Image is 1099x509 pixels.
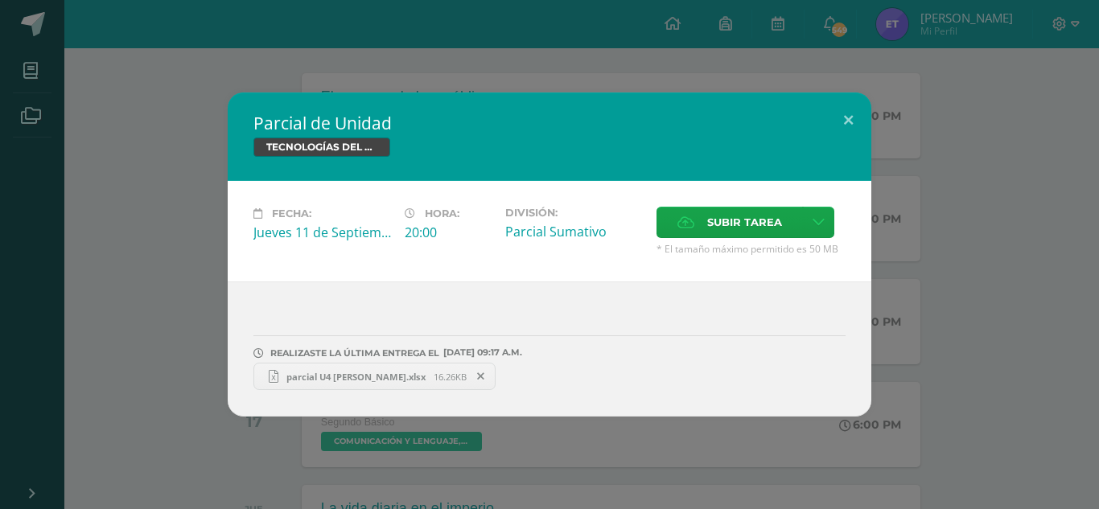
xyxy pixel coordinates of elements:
[278,371,434,383] span: parcial U4 [PERSON_NAME].xlsx
[253,112,846,134] h2: Parcial de Unidad
[253,363,496,390] a: parcial U4 [PERSON_NAME].xlsx 16.26KB
[272,207,311,220] span: Fecha:
[657,242,846,256] span: * El tamaño máximo permitido es 50 MB
[467,367,495,385] span: Remover entrega
[253,224,392,241] div: Jueves 11 de Septiembre
[425,207,459,220] span: Hora:
[405,224,492,241] div: 20:00
[707,207,782,237] span: Subir tarea
[253,138,390,157] span: TECNOLOGÍAS DEL APRENDIZAJE Y LA COMUNICACIÓN
[270,347,439,359] span: REALIZASTE LA ÚLTIMA ENTREGA EL
[439,352,522,353] span: [DATE] 09:17 A.M.
[825,92,871,147] button: Close (Esc)
[505,207,644,219] label: División:
[505,223,644,240] div: Parcial Sumativo
[434,371,467,383] span: 16.26KB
